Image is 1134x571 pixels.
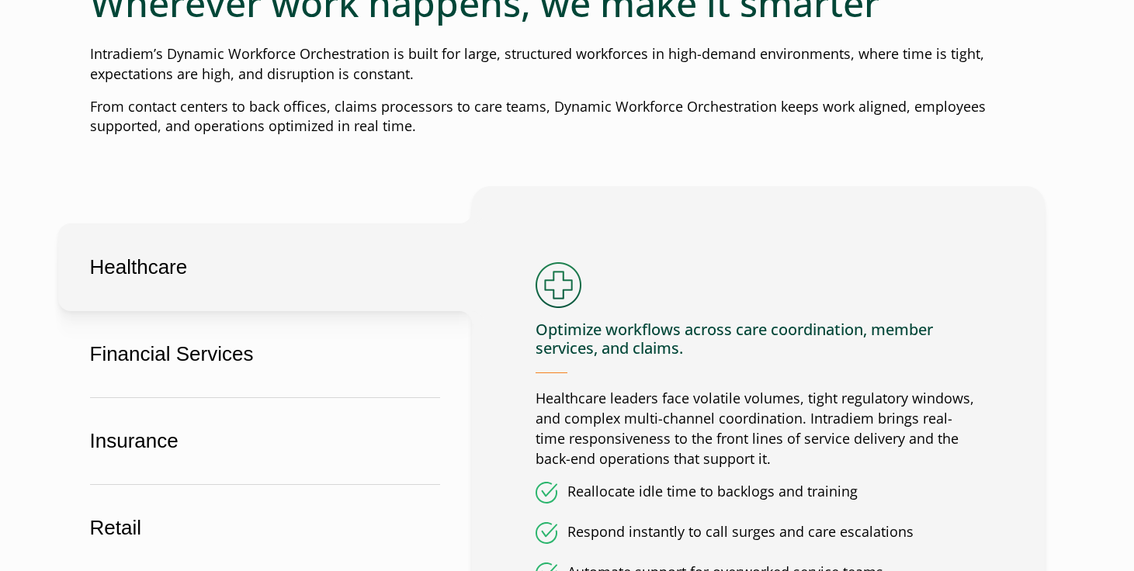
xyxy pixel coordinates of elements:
[58,310,472,398] button: Financial Services
[536,522,981,544] li: Respond instantly to call surges and care escalations
[536,389,981,469] p: Healthcare leaders face volatile volumes, tight regulatory windows, and complex multi-channel coo...
[58,397,472,485] button: Insurance
[90,97,1045,137] p: From contact centers to back offices, claims processors to care teams, Dynamic Workforce Orchestr...
[536,320,981,373] h4: Optimize workflows across care coordination, member services, and claims.
[58,223,472,311] button: Healthcare
[536,482,981,504] li: Reallocate idle time to backlogs and training
[90,44,1045,85] p: Intradiem’s Dynamic Workforce Orchestration is built for large, structured workforces in high-dem...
